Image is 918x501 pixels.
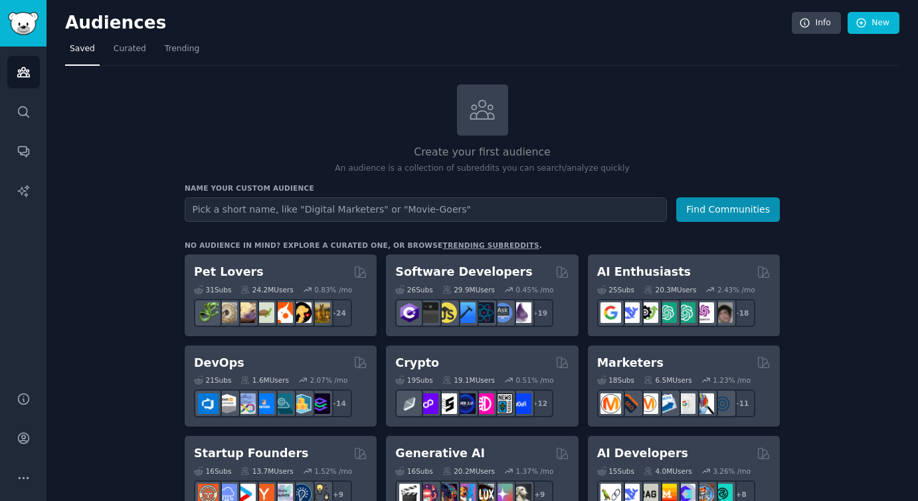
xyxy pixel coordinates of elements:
[291,393,312,414] img: aws_cdk
[516,375,554,385] div: 0.51 % /mo
[395,264,532,280] h2: Software Developers
[395,285,432,294] div: 26 Sub s
[638,302,658,323] img: AItoolsCatalog
[399,302,420,323] img: csharp
[240,466,293,476] div: 13.7M Users
[65,39,100,66] a: Saved
[314,466,352,476] div: 1.52 % /mo
[474,393,494,414] img: defiblockchain
[638,393,658,414] img: AskMarketing
[194,466,231,476] div: 16 Sub s
[717,285,755,294] div: 2.43 % /mo
[235,393,256,414] img: Docker_DevOps
[516,466,554,476] div: 1.37 % /mo
[217,393,237,414] img: AWS_Certified_Experts
[399,393,420,414] img: ethfinance
[395,466,432,476] div: 16 Sub s
[310,393,330,414] img: PlatformEngineers
[70,43,95,55] span: Saved
[198,302,219,323] img: herpetology
[492,302,513,323] img: AskComputerScience
[436,302,457,323] img: learnjavascript
[418,302,438,323] img: software
[418,393,438,414] img: 0xPolygon
[619,302,640,323] img: DeepSeek
[254,393,274,414] img: DevOpsLinks
[109,39,151,66] a: Curated
[511,302,531,323] img: elixir
[693,302,714,323] img: OpenAIDev
[492,393,513,414] img: CryptoNews
[676,197,780,222] button: Find Communities
[194,355,244,371] h2: DevOps
[235,302,256,323] img: leopardgeckos
[240,375,289,385] div: 1.6M Users
[165,43,199,55] span: Trending
[395,355,439,371] h2: Crypto
[600,393,621,414] img: content_marketing
[395,445,485,462] h2: Generative AI
[675,393,695,414] img: googleads
[455,302,476,323] img: iOSProgramming
[693,393,714,414] img: MarketingResearch
[272,393,293,414] img: platformengineering
[516,285,554,294] div: 0.45 % /mo
[597,355,664,371] h2: Marketers
[656,393,677,414] img: Emailmarketing
[597,285,634,294] div: 25 Sub s
[455,393,476,414] img: web3
[713,466,751,476] div: 3.26 % /mo
[185,183,780,193] h3: Name your custom audience
[395,375,432,385] div: 19 Sub s
[324,299,352,327] div: + 24
[644,375,692,385] div: 6.5M Users
[310,302,330,323] img: dogbreed
[194,285,231,294] div: 31 Sub s
[194,375,231,385] div: 21 Sub s
[597,264,691,280] h2: AI Enthusiasts
[712,302,733,323] img: ArtificalIntelligence
[291,302,312,323] img: PetAdvice
[727,389,755,417] div: + 11
[675,302,695,323] img: chatgpt_prompts_
[712,393,733,414] img: OnlineMarketing
[114,43,146,55] span: Curated
[310,375,348,385] div: 2.07 % /mo
[240,285,293,294] div: 24.2M Users
[442,241,539,249] a: trending subreddits
[511,393,531,414] img: defi_
[194,264,264,280] h2: Pet Lovers
[644,285,696,294] div: 20.3M Users
[474,302,494,323] img: reactnative
[597,466,634,476] div: 15 Sub s
[619,393,640,414] img: bigseo
[525,299,553,327] div: + 19
[436,393,457,414] img: ethstaker
[185,144,780,161] h2: Create your first audience
[713,375,751,385] div: 1.23 % /mo
[272,302,293,323] img: cockatiel
[597,375,634,385] div: 18 Sub s
[8,12,39,35] img: GummySearch logo
[185,197,667,222] input: Pick a short name, like "Digital Marketers" or "Movie-Goers"
[727,299,755,327] div: + 18
[442,466,495,476] div: 20.2M Users
[185,241,542,250] div: No audience in mind? Explore a curated one, or browse .
[597,445,688,462] h2: AI Developers
[185,163,780,175] p: An audience is a collection of subreddits you can search/analyze quickly
[65,13,792,34] h2: Audiences
[442,285,495,294] div: 29.9M Users
[160,39,204,66] a: Trending
[314,285,352,294] div: 0.83 % /mo
[194,445,308,462] h2: Startup Founders
[217,302,237,323] img: ballpython
[254,302,274,323] img: turtle
[198,393,219,414] img: azuredevops
[792,12,841,35] a: Info
[525,389,553,417] div: + 12
[848,12,899,35] a: New
[656,302,677,323] img: chatgpt_promptDesign
[644,466,692,476] div: 4.0M Users
[324,389,352,417] div: + 14
[600,302,621,323] img: GoogleGeminiAI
